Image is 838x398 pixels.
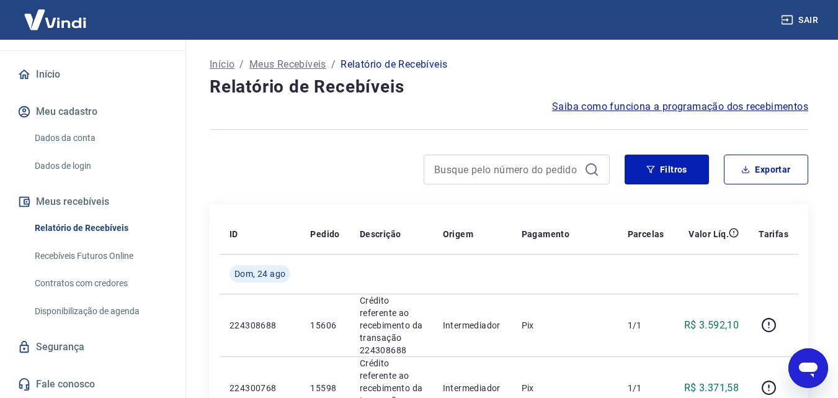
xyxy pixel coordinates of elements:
[15,333,171,361] a: Segurança
[628,382,664,394] p: 1/1
[341,57,447,72] p: Relatório de Recebíveis
[310,319,339,332] p: 15606
[310,228,339,240] p: Pedido
[15,188,171,215] button: Meus recebíveis
[434,160,579,179] input: Busque pelo número do pedido
[331,57,336,72] p: /
[249,57,326,72] a: Meus Recebíveis
[15,1,96,38] img: Vindi
[30,125,171,151] a: Dados da conta
[443,319,502,332] p: Intermediador
[522,228,570,240] p: Pagamento
[360,228,401,240] p: Descrição
[15,98,171,125] button: Meu cadastro
[210,57,234,72] a: Início
[522,382,608,394] p: Pix
[15,61,171,88] a: Início
[443,228,473,240] p: Origem
[210,75,808,99] h4: Relatório de Recebíveis
[522,319,608,332] p: Pix
[689,228,729,240] p: Valor Líq.
[552,99,808,114] a: Saiba como funciona a programação dos recebimentos
[30,243,171,269] a: Recebíveis Futuros Online
[30,299,171,324] a: Disponibilização de agenda
[230,382,290,394] p: 224300768
[684,381,739,396] p: R$ 3.371,58
[30,153,171,179] a: Dados de login
[443,382,502,394] p: Intermediador
[625,155,709,184] button: Filtros
[30,215,171,241] a: Relatório de Recebíveis
[788,348,828,388] iframe: Botão para abrir a janela de mensagens
[310,382,339,394] p: 15598
[239,57,244,72] p: /
[684,318,739,333] p: R$ 3.592,10
[759,228,788,240] p: Tarifas
[30,271,171,296] a: Contratos com credores
[628,228,664,240] p: Parcelas
[628,319,664,332] p: 1/1
[724,155,808,184] button: Exportar
[15,371,171,398] a: Fale conosco
[360,294,423,356] p: Crédito referente ao recebimento da transação 224308688
[230,228,238,240] p: ID
[778,9,823,32] button: Sair
[230,319,290,332] p: 224308688
[234,268,285,280] span: Dom, 24 ago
